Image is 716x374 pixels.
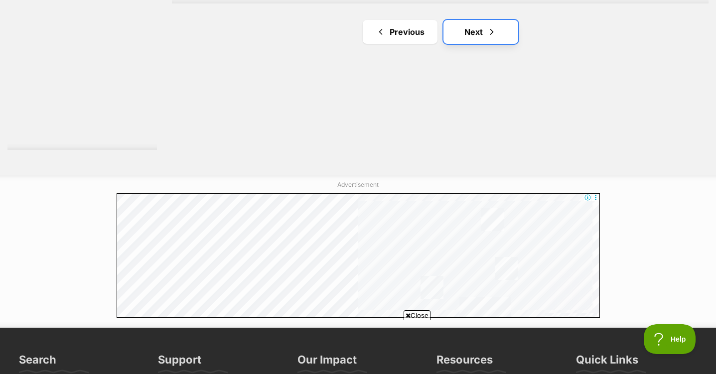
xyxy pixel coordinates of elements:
h3: Quick Links [576,353,638,373]
iframe: Help Scout Beacon - Open [644,324,696,354]
a: Previous page [363,20,437,44]
h3: Search [19,353,56,373]
span: Close [404,310,430,320]
h3: Support [158,353,201,373]
iframe: Advertisement [177,324,540,369]
nav: Pagination [172,20,709,44]
a: Next page [443,20,518,44]
iframe: Advertisement [117,193,600,318]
